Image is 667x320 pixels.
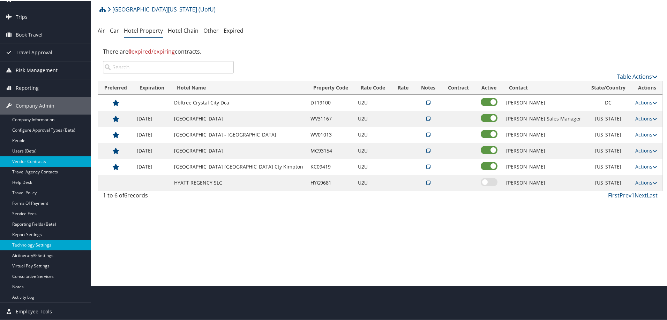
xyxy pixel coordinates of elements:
a: 1 [631,191,635,198]
a: Prev [620,191,631,198]
td: [DATE] [133,126,171,142]
td: DC [585,94,632,110]
th: Rate: activate to sort column ascending [391,80,415,94]
th: Contact: activate to sort column ascending [503,80,585,94]
div: 1 to 6 of records [103,190,234,202]
a: Actions [635,115,657,121]
td: [PERSON_NAME] [503,142,585,158]
div: There are contracts. [98,41,663,60]
td: U2U [354,174,391,190]
td: HYG9681 [307,174,354,190]
td: [GEOGRAPHIC_DATA] - [GEOGRAPHIC_DATA] [171,126,307,142]
td: U2U [354,110,391,126]
a: Next [635,191,647,198]
a: Hotel Chain [168,26,198,34]
a: Actions [635,147,657,153]
input: Search [103,60,234,73]
span: expired/expiring [128,47,175,55]
td: [US_STATE] [585,110,632,126]
span: Travel Approval [16,43,52,61]
a: Table Actions [617,72,658,80]
td: [DATE] [133,158,171,174]
span: Reporting [16,79,39,96]
td: [PERSON_NAME] [503,174,585,190]
td: [PERSON_NAME] [503,94,585,110]
a: Other [203,26,219,34]
a: Air [98,26,105,34]
td: [DATE] [133,142,171,158]
span: Risk Management [16,61,58,78]
strong: 0 [128,47,132,55]
td: WV31167 [307,110,354,126]
th: Hotel Name: activate to sort column ascending [171,80,307,94]
a: Actions [635,179,657,185]
a: Actions [635,163,657,169]
td: WV01013 [307,126,354,142]
th: Notes: activate to sort column ascending [415,80,442,94]
span: Employee Tools [16,302,52,320]
span: Book Travel [16,25,43,43]
td: KC09419 [307,158,354,174]
th: Expiration: activate to sort column ascending [133,80,171,94]
span: Trips [16,8,28,25]
th: Active: activate to sort column ascending [475,80,503,94]
td: U2U [354,158,391,174]
td: [US_STATE] [585,158,632,174]
td: U2U [354,126,391,142]
td: [GEOGRAPHIC_DATA] [GEOGRAPHIC_DATA] Cty Kimpton [171,158,307,174]
a: Expired [224,26,243,34]
th: Preferred: activate to sort column ascending [98,80,133,94]
a: Actions [635,131,657,137]
td: [US_STATE] [585,142,632,158]
th: Property Code: activate to sort column ascending [307,80,354,94]
a: Actions [635,99,657,105]
span: 6 [124,191,127,198]
td: U2U [354,142,391,158]
td: U2U [354,94,391,110]
a: Car [110,26,119,34]
th: State/Country: activate to sort column ascending [585,80,632,94]
a: [GEOGRAPHIC_DATA][US_STATE] (UofU) [107,2,216,16]
td: [US_STATE] [585,126,632,142]
td: [US_STATE] [585,174,632,190]
td: MC93154 [307,142,354,158]
th: Rate Code: activate to sort column ascending [354,80,391,94]
td: [GEOGRAPHIC_DATA] [171,110,307,126]
a: Last [647,191,658,198]
td: [DATE] [133,110,171,126]
td: DT19100 [307,94,354,110]
a: Hotel Property [124,26,163,34]
th: Actions [632,80,662,94]
span: Company Admin [16,96,54,114]
td: [PERSON_NAME] [503,126,585,142]
td: [PERSON_NAME] [503,158,585,174]
td: HYATT REGENCY SLC [171,174,307,190]
th: Contract: activate to sort column ascending [442,80,475,94]
td: [PERSON_NAME] Sales Manager [503,110,585,126]
a: First [608,191,620,198]
td: Dbltree Crystal City Dca [171,94,307,110]
td: [GEOGRAPHIC_DATA] [171,142,307,158]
